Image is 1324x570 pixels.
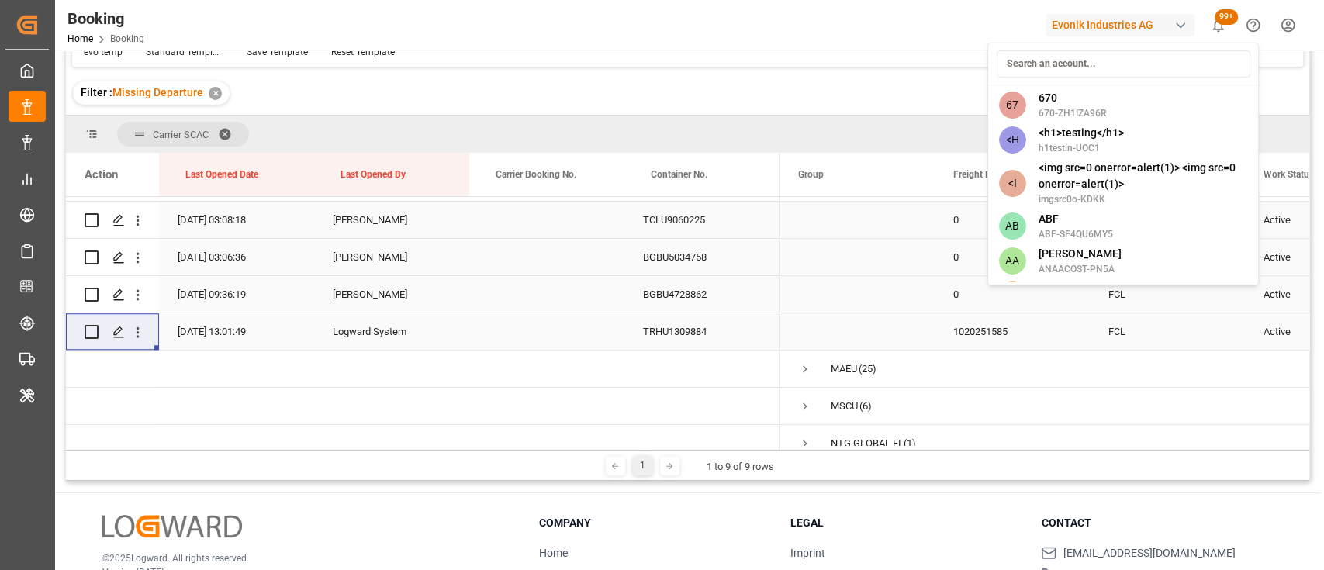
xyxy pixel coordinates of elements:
[1038,211,1112,227] span: ABF
[1038,106,1106,120] span: 670-ZH1IZA96R
[998,126,1025,154] span: <H
[996,50,1250,78] input: Search an account...
[998,281,1025,308] span: AA
[1038,90,1106,106] span: 670
[1038,227,1112,241] span: ABF-SF4QU6MY5
[998,247,1025,275] span: AA
[1038,246,1121,262] span: [PERSON_NAME]
[1038,141,1123,155] span: h1testin-UOC1
[1038,262,1121,276] span: ANAACOST-PN5A
[998,170,1025,197] span: <I
[1038,160,1247,192] span: <img src=0 onerror=alert(1)> <img src=0 onerror=alert(1)>
[1038,192,1247,206] span: imgsrc0o-KDKK
[998,92,1025,119] span: 67
[998,212,1025,240] span: AB
[1038,125,1123,141] span: <h1>testing</h1>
